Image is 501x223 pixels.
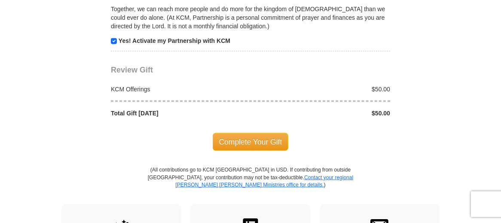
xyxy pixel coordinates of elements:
[250,85,395,93] div: $50.00
[213,133,289,151] span: Complete Your Gift
[107,85,251,93] div: KCM Offerings
[107,109,251,118] div: Total Gift [DATE]
[111,66,153,74] span: Review Gift
[250,109,395,118] div: $50.00
[111,5,390,30] p: Together, we can reach more people and do more for the kingdom of [DEMOGRAPHIC_DATA] than we coul...
[147,166,354,204] p: (All contributions go to KCM [GEOGRAPHIC_DATA] in USD. If contributing from outside [GEOGRAPHIC_D...
[119,37,230,44] strong: Yes! Activate my Partnership with KCM
[175,175,353,188] a: Contact your regional [PERSON_NAME] [PERSON_NAME] Ministries office for details.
